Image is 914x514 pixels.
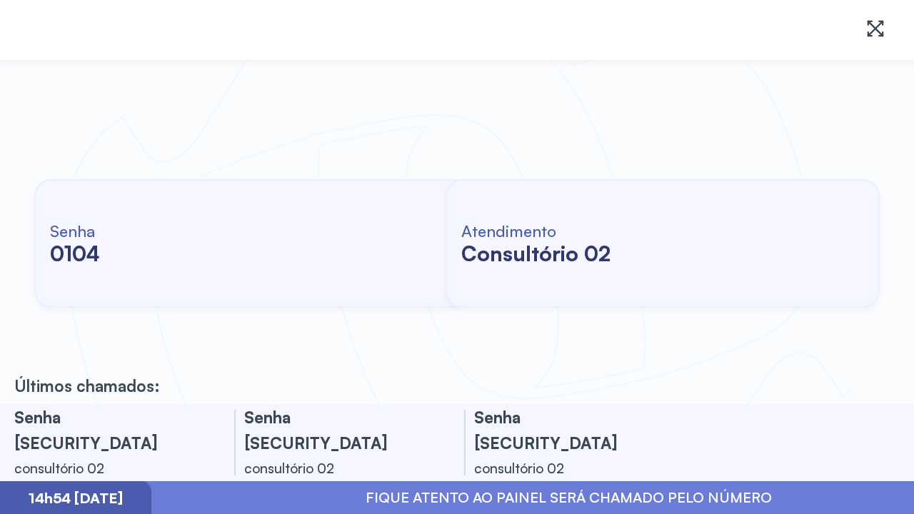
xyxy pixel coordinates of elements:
div: consultório 02 [474,455,660,481]
h2: 0104 [50,241,99,266]
h3: Senha [SECURITY_DATA] [244,404,430,455]
h2: consultório 02 [461,241,611,266]
img: Logotipo do estabelecimento [23,11,183,49]
h6: Atendimento [461,221,611,241]
h3: Senha [SECURITY_DATA] [14,404,200,455]
h6: Senha [50,221,99,241]
p: Últimos chamados: [14,376,160,395]
h3: Senha [SECURITY_DATA] [474,404,660,455]
div: consultório 02 [14,455,200,481]
div: consultório 02 [244,455,430,481]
